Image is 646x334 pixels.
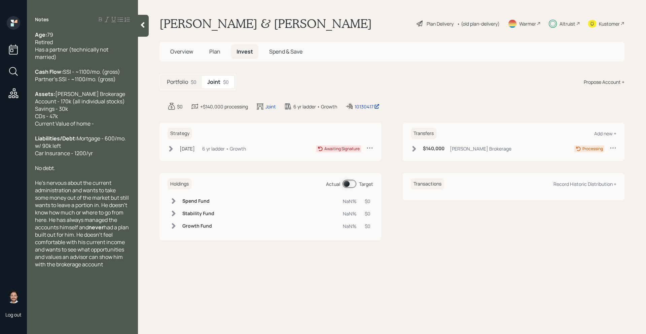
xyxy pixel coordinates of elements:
[35,90,126,127] span: [PERSON_NAME] Brokerage Account - 170k (all individual stocks) Savings - 30k CDs - 47k Current Va...
[35,179,130,231] span: He's nervous about the current administration and wants to take some money out of the market but ...
[202,145,246,152] div: 6 yr ladder • Growth
[269,48,302,55] span: Spend & Save
[343,223,357,230] div: NaN%
[553,181,616,187] div: Record Historic Distribution +
[223,78,229,86] div: $0
[560,20,575,27] div: Altruist
[450,145,511,152] div: [PERSON_NAME] Brokerage
[365,210,370,217] div: $0
[582,146,603,152] div: Processing
[7,290,20,303] img: michael-russo-headshot.png
[423,146,444,152] h6: $140,000
[584,78,624,86] div: Propose Account +
[35,31,47,38] span: Age:
[35,164,55,172] span: No debt.
[411,178,444,190] h6: Transactions
[519,20,536,27] div: Warmer
[359,180,373,188] div: Target
[180,145,195,152] div: [DATE]
[457,20,500,27] div: • (old plan-delivery)
[427,20,454,27] div: Plan Delivery
[209,48,220,55] span: Plan
[35,224,130,268] span: had a plan built out for him. He doesn't feel comfortable with his current income and wants to se...
[167,79,188,85] h5: Portfolio
[365,198,370,205] div: $0
[35,135,77,142] span: Liabilities/Debt:
[35,68,120,83] span: SSI - ~1100/mo. (gross) Partner's SSI - ~1100/mo. (gross)
[35,68,63,75] span: Cash Flow:
[200,103,248,110] div: +$140,000 processing
[411,128,436,139] h6: Transfers
[265,103,276,110] div: Joint
[177,103,183,110] div: $0
[5,311,22,318] div: Log out
[182,223,214,229] h6: Growth Fund
[88,224,104,231] span: never
[191,78,196,86] div: $0
[355,103,380,110] div: 10130417
[182,198,214,204] h6: Spend Fund
[326,180,340,188] div: Actual
[343,210,357,217] div: NaN%
[168,128,192,139] h6: Strategy
[35,90,55,98] span: Assets:
[237,48,253,55] span: Invest
[293,103,337,110] div: 6 yr ladder • Growth
[35,135,127,157] span: Mortgage - 600/mo. w/ 90k left Car Insurance - 1200/yr
[599,20,620,27] div: Kustomer
[35,31,109,61] span: 79 Retired Has a partner (technically not married)
[594,130,616,137] div: Add new +
[182,211,214,216] h6: Stability Fund
[168,178,191,190] h6: Holdings
[159,16,372,31] h1: [PERSON_NAME] & [PERSON_NAME]
[365,223,370,230] div: $0
[35,16,49,23] label: Notes
[343,198,357,205] div: NaN%
[170,48,193,55] span: Overview
[207,79,220,85] h5: Joint
[324,146,360,152] div: Awaiting Signature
